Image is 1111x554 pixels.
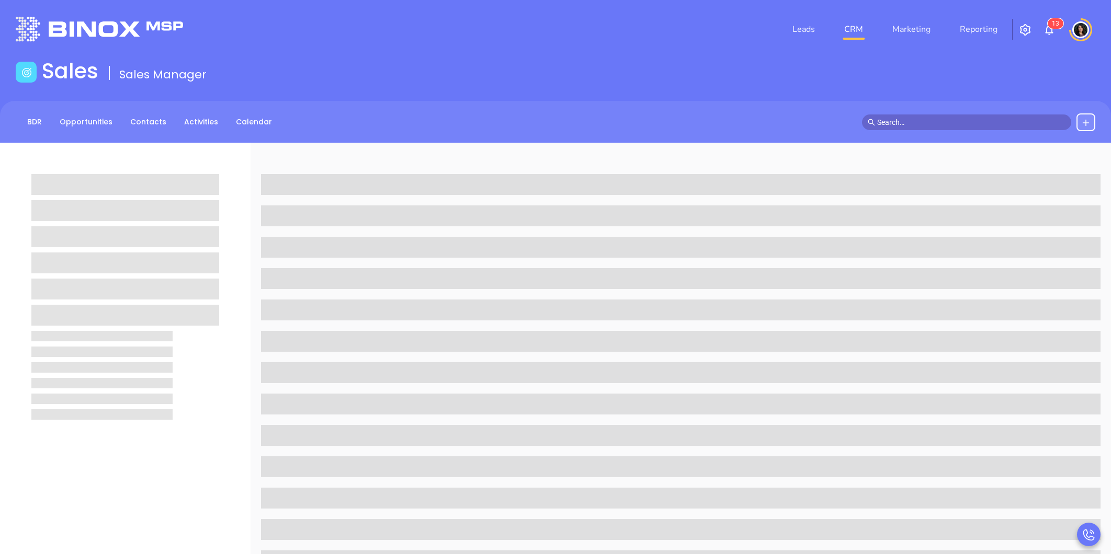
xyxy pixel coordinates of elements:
[1072,21,1089,38] img: user
[956,19,1002,40] a: Reporting
[877,117,1065,128] input: Search…
[53,113,119,131] a: Opportunities
[42,59,98,84] h1: Sales
[1048,18,1063,29] sup: 13
[788,19,819,40] a: Leads
[1043,24,1056,36] img: iconNotification
[124,113,173,131] a: Contacts
[230,113,278,131] a: Calendar
[178,113,224,131] a: Activities
[888,19,935,40] a: Marketing
[21,113,48,131] a: BDR
[840,19,867,40] a: CRM
[16,17,183,41] img: logo
[868,119,875,126] span: search
[1056,20,1059,27] span: 3
[1052,20,1056,27] span: 1
[1019,24,1031,36] img: iconSetting
[119,66,207,83] span: Sales Manager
